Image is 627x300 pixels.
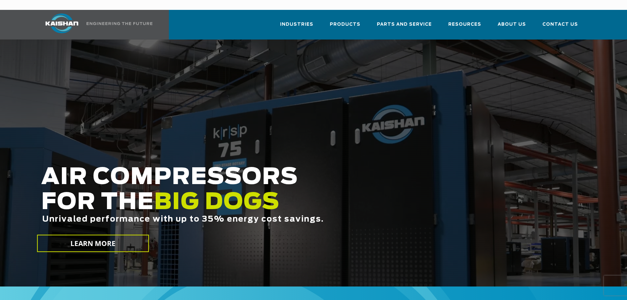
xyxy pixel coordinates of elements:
span: BIG DOGS [154,191,280,214]
a: Products [330,16,360,38]
a: Parts and Service [377,16,432,38]
img: Engineering the future [87,22,152,25]
span: Products [330,21,360,28]
span: About Us [498,21,526,28]
span: Contact Us [542,21,578,28]
span: LEARN MORE [70,239,116,248]
a: Kaishan USA [37,10,154,40]
a: LEARN MORE [37,235,149,252]
span: Industries [280,21,313,28]
a: Resources [448,16,481,38]
span: Parts and Service [377,21,432,28]
span: Resources [448,21,481,28]
a: Industries [280,16,313,38]
h2: AIR COMPRESSORS FOR THE [41,165,494,244]
img: kaishan logo [37,14,87,33]
a: Contact Us [542,16,578,38]
span: Unrivaled performance with up to 35% energy cost savings. [42,215,324,223]
a: About Us [498,16,526,38]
